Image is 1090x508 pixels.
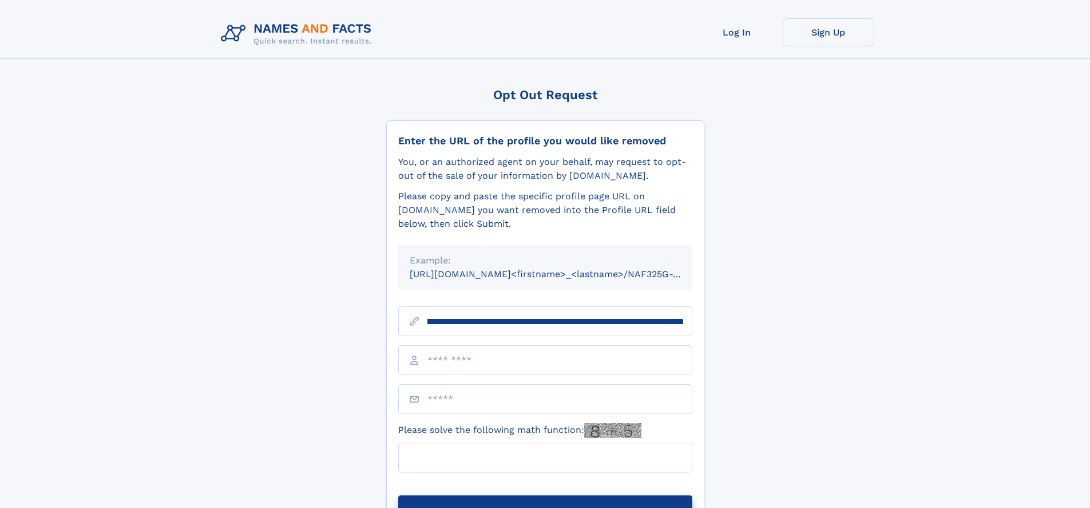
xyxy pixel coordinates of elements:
[691,18,783,46] a: Log In
[783,18,874,46] a: Sign Up
[216,18,381,49] img: Logo Names and Facts
[398,155,692,183] div: You, or an authorized agent on your behalf, may request to opt-out of the sale of your informatio...
[398,423,641,438] label: Please solve the following math function:
[386,88,704,102] div: Opt Out Request
[398,190,692,231] div: Please copy and paste the specific profile page URL on [DOMAIN_NAME] you want removed into the Pr...
[398,135,692,147] div: Enter the URL of the profile you would like removed
[410,269,714,279] small: [URL][DOMAIN_NAME]<firstname>_<lastname>/NAF325G-xxxxxxxx
[410,254,681,267] div: Example:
